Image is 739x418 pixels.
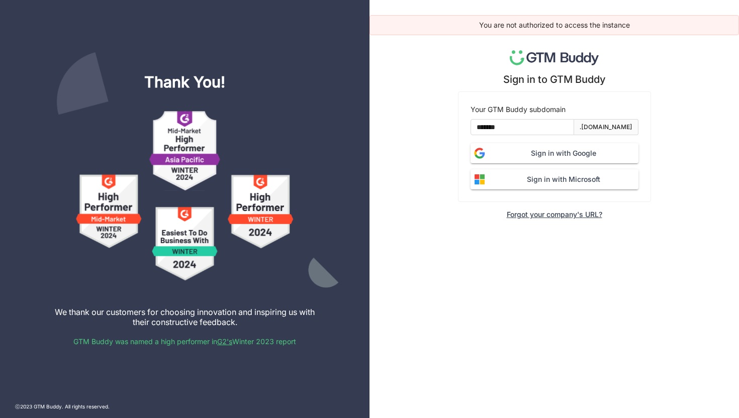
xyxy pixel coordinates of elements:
[471,104,638,115] div: Your GTM Buddy subdomain
[471,169,638,189] button: Sign in with Microsoft
[217,337,232,346] a: G2's
[489,174,638,185] span: Sign in with Microsoft
[489,148,638,159] span: Sign in with Google
[507,210,602,219] div: Forgot your company's URL?
[510,50,599,65] img: logo
[580,123,632,132] div: .[DOMAIN_NAME]
[471,144,489,162] img: google_logo.png
[471,143,638,163] button: Sign in with Google
[479,21,630,29] span: You are not authorized to access the instance
[471,170,489,188] img: microsoft.svg
[503,73,606,85] div: Sign in to GTM Buddy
